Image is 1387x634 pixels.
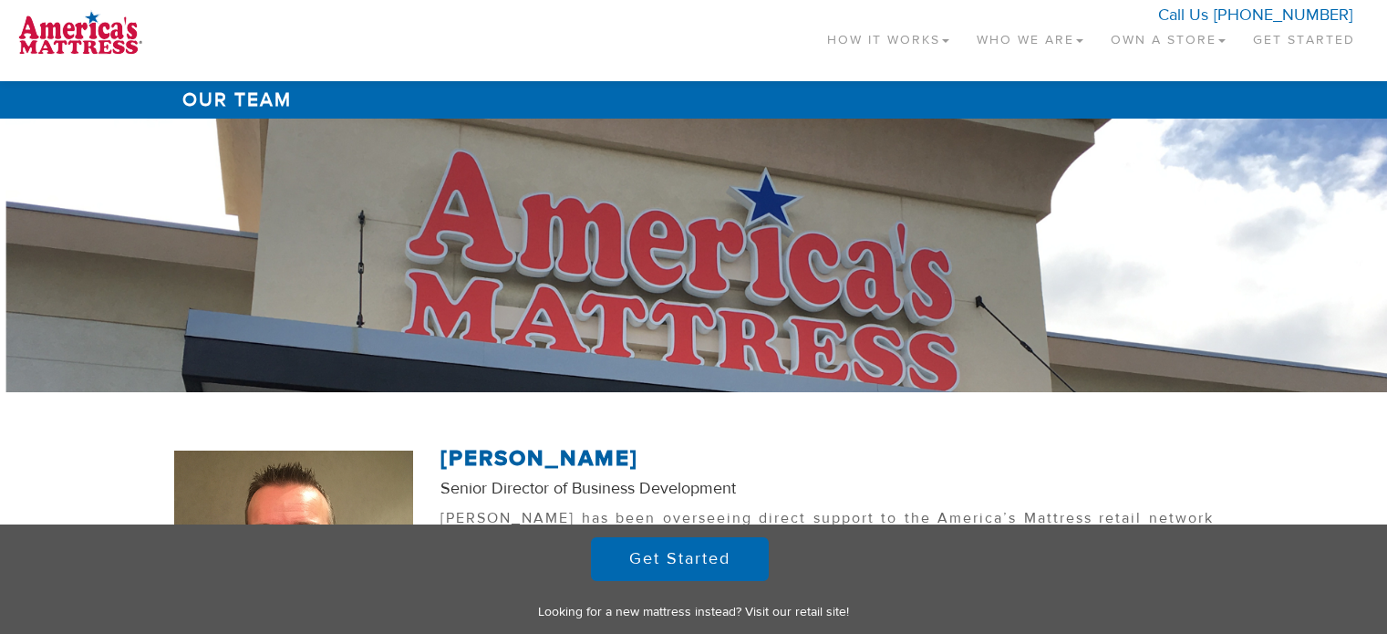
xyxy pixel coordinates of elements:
[591,537,769,581] a: Get Started
[538,604,849,620] a: Looking for a new mattress instead? Visit our retail site!
[963,9,1097,63] a: Who We Are
[440,447,1214,471] h2: [PERSON_NAME]
[813,9,963,63] a: How It Works
[1214,5,1352,26] a: [PHONE_NUMBER]
[174,81,1214,119] h1: Our Team
[440,480,1214,498] h4: Senior Director of Business Development
[1097,9,1239,63] a: Own a Store
[1158,5,1208,26] span: Call Us
[1239,9,1369,63] a: Get Started
[18,9,142,55] img: logo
